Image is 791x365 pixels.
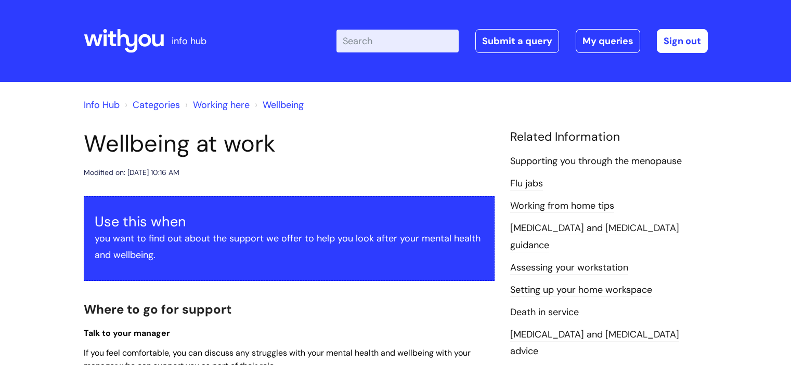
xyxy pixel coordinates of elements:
h4: Related Information [510,130,708,144]
li: Wellbeing [252,97,304,113]
a: Working from home tips [510,199,614,213]
a: Wellbeing [263,99,304,111]
a: Submit a query [475,29,559,53]
a: Assessing your workstation [510,261,628,275]
input: Search [336,30,459,52]
p: you want to find out about the support we offer to help you look after your mental health and wel... [95,230,484,264]
span: Where to go for support [84,301,231,317]
a: Info Hub [84,99,120,111]
a: Sign out [657,29,708,53]
a: [MEDICAL_DATA] and [MEDICAL_DATA] guidance [510,222,679,252]
a: Categories [133,99,180,111]
div: Modified on: [DATE] 10:16 AM [84,166,179,179]
li: Solution home [122,97,180,113]
a: Setting up your home workspace [510,283,652,297]
a: Working here [193,99,250,111]
span: Talk to your manager [84,328,170,339]
div: | - [336,29,708,53]
li: Working here [183,97,250,113]
a: Flu jabs [510,177,543,191]
a: Supporting you through the menopause [510,155,682,168]
a: Death in service [510,306,579,319]
a: My queries [576,29,640,53]
a: [MEDICAL_DATA] and [MEDICAL_DATA] advice [510,328,679,358]
h3: Use this when [95,213,484,230]
p: info hub [172,33,206,49]
h1: Wellbeing at work [84,130,495,158]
